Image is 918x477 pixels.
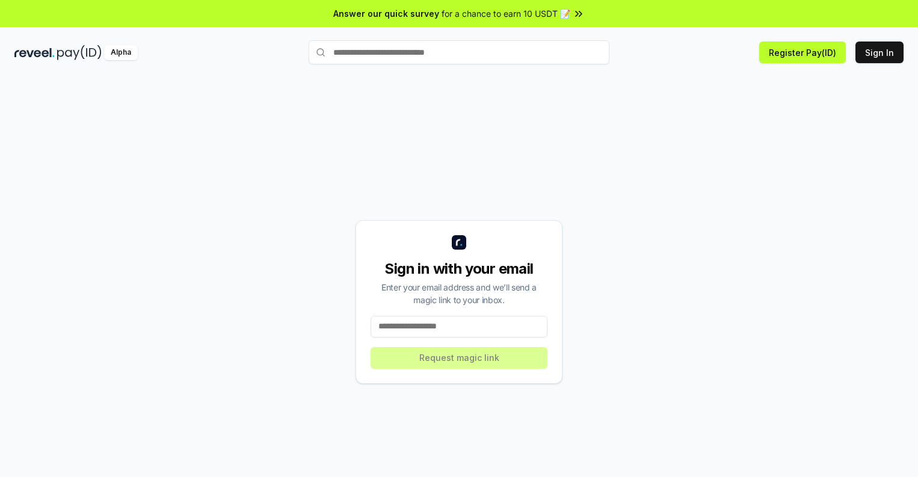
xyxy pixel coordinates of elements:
span: Answer our quick survey [333,7,439,20]
button: Register Pay(ID) [759,42,846,63]
span: for a chance to earn 10 USDT 📝 [442,7,570,20]
div: Sign in with your email [371,259,547,279]
button: Sign In [855,42,904,63]
div: Enter your email address and we’ll send a magic link to your inbox. [371,281,547,306]
img: pay_id [57,45,102,60]
div: Alpha [104,45,138,60]
img: logo_small [452,235,466,250]
img: reveel_dark [14,45,55,60]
